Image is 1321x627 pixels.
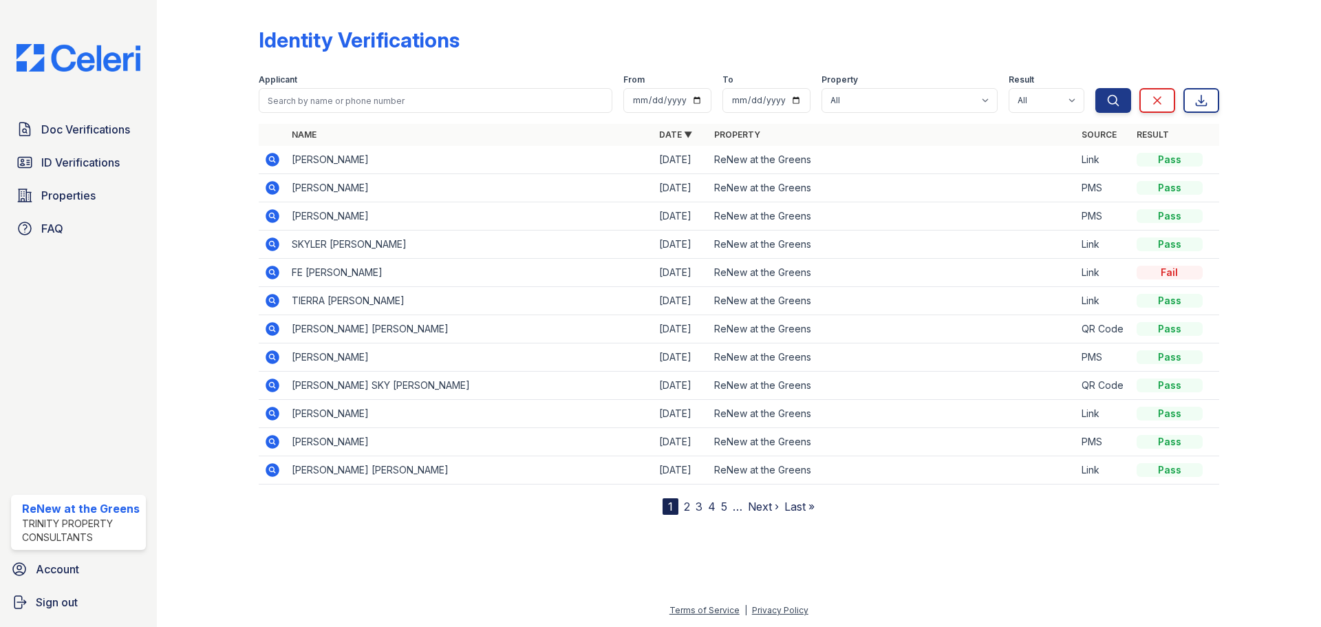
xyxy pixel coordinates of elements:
[1076,456,1131,485] td: Link
[696,500,702,513] a: 3
[259,88,612,113] input: Search by name or phone number
[1076,372,1131,400] td: QR Code
[6,555,151,583] a: Account
[654,343,709,372] td: [DATE]
[748,500,779,513] a: Next ›
[784,500,815,513] a: Last »
[1082,129,1117,140] a: Source
[286,202,654,231] td: [PERSON_NAME]
[654,146,709,174] td: [DATE]
[1137,463,1203,477] div: Pass
[11,149,146,176] a: ID Verifications
[1137,435,1203,449] div: Pass
[286,231,654,259] td: SKYLER [PERSON_NAME]
[1076,400,1131,428] td: Link
[22,517,140,544] div: Trinity Property Consultants
[654,174,709,202] td: [DATE]
[654,428,709,456] td: [DATE]
[286,174,654,202] td: [PERSON_NAME]
[41,121,130,138] span: Doc Verifications
[709,202,1076,231] td: ReNew at the Greens
[286,428,654,456] td: [PERSON_NAME]
[654,315,709,343] td: [DATE]
[286,456,654,485] td: [PERSON_NAME] [PERSON_NAME]
[292,129,316,140] a: Name
[654,259,709,287] td: [DATE]
[709,372,1076,400] td: ReNew at the Greens
[709,146,1076,174] td: ReNew at the Greens
[709,174,1076,202] td: ReNew at the Greens
[41,154,120,171] span: ID Verifications
[1076,343,1131,372] td: PMS
[286,259,654,287] td: FE [PERSON_NAME]
[286,146,654,174] td: [PERSON_NAME]
[709,231,1076,259] td: ReNew at the Greens
[1076,231,1131,259] td: Link
[41,187,96,204] span: Properties
[1076,259,1131,287] td: Link
[709,259,1076,287] td: ReNew at the Greens
[259,28,460,52] div: Identity Verifications
[623,74,645,85] label: From
[1137,129,1169,140] a: Result
[6,44,151,72] img: CE_Logo_Blue-a8612792a0a2168367f1c8372b55b34899dd931a85d93a1a3d3e32e68fde9ad4.png
[1137,181,1203,195] div: Pass
[654,456,709,485] td: [DATE]
[259,74,297,85] label: Applicant
[1137,294,1203,308] div: Pass
[654,202,709,231] td: [DATE]
[663,498,678,515] div: 1
[733,498,742,515] span: …
[821,74,858,85] label: Property
[286,400,654,428] td: [PERSON_NAME]
[1076,202,1131,231] td: PMS
[654,372,709,400] td: [DATE]
[1137,350,1203,364] div: Pass
[1076,146,1131,174] td: Link
[286,343,654,372] td: [PERSON_NAME]
[36,561,79,577] span: Account
[1137,407,1203,421] div: Pass
[1076,287,1131,315] td: Link
[709,400,1076,428] td: ReNew at the Greens
[709,456,1076,485] td: ReNew at the Greens
[721,500,727,513] a: 5
[714,129,760,140] a: Property
[1137,322,1203,336] div: Pass
[744,605,747,615] div: |
[36,594,78,610] span: Sign out
[6,588,151,616] a: Sign out
[1137,209,1203,223] div: Pass
[709,315,1076,343] td: ReNew at the Greens
[709,428,1076,456] td: ReNew at the Greens
[654,400,709,428] td: [DATE]
[752,605,808,615] a: Privacy Policy
[11,182,146,209] a: Properties
[708,500,716,513] a: 4
[1076,428,1131,456] td: PMS
[654,231,709,259] td: [DATE]
[286,287,654,315] td: TIERRA [PERSON_NAME]
[1137,266,1203,279] div: Fail
[1009,74,1034,85] label: Result
[1137,153,1203,167] div: Pass
[11,116,146,143] a: Doc Verifications
[709,343,1076,372] td: ReNew at the Greens
[41,220,63,237] span: FAQ
[659,129,692,140] a: Date ▼
[1076,315,1131,343] td: QR Code
[709,287,1076,315] td: ReNew at the Greens
[684,500,690,513] a: 2
[22,500,140,517] div: ReNew at the Greens
[1076,174,1131,202] td: PMS
[1137,379,1203,392] div: Pass
[286,372,654,400] td: [PERSON_NAME] SKY [PERSON_NAME]
[1137,237,1203,251] div: Pass
[654,287,709,315] td: [DATE]
[722,74,733,85] label: To
[286,315,654,343] td: [PERSON_NAME] [PERSON_NAME]
[669,605,740,615] a: Terms of Service
[11,215,146,242] a: FAQ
